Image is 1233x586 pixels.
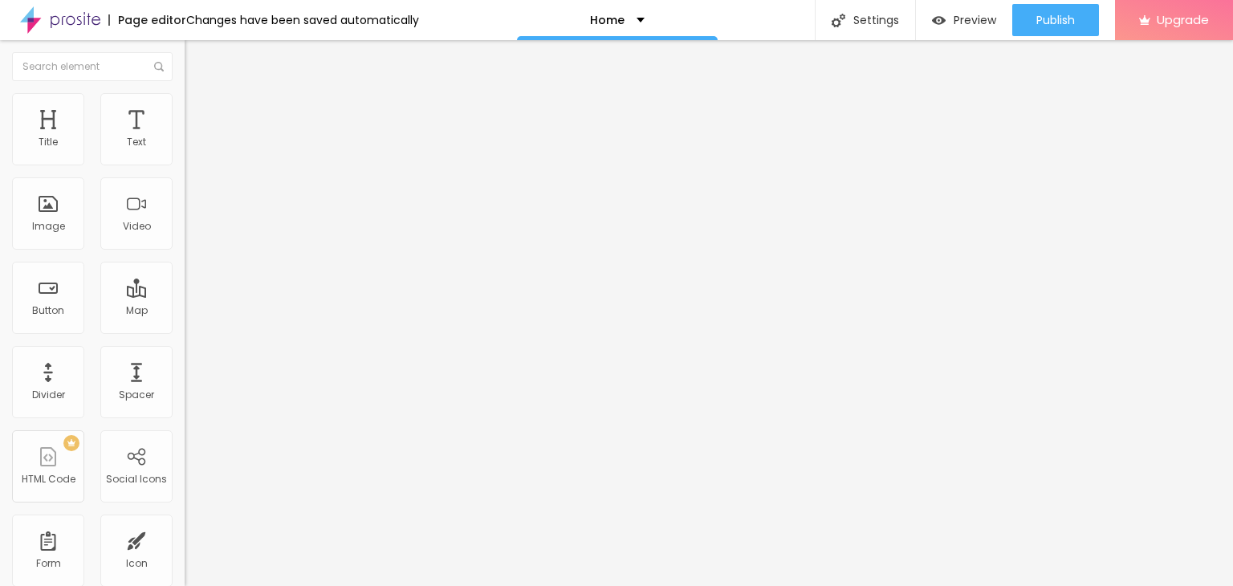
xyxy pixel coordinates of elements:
button: Preview [916,4,1012,36]
div: Title [39,136,58,148]
div: Map [126,305,148,316]
iframe: Editor [185,40,1233,586]
div: Button [32,305,64,316]
button: Publish [1012,4,1099,36]
p: Home [590,14,625,26]
div: Image [32,221,65,232]
div: Page editor [108,14,186,26]
span: Publish [1036,14,1075,26]
img: Icone [154,62,164,71]
div: Form [36,558,61,569]
span: Upgrade [1157,13,1209,26]
img: view-1.svg [932,14,946,27]
div: Text [127,136,146,148]
img: Icone [832,14,845,27]
div: Changes have been saved automatically [186,14,419,26]
div: Social Icons [106,474,167,485]
div: Divider [32,389,65,401]
input: Search element [12,52,173,81]
div: Spacer [119,389,154,401]
div: Icon [126,558,148,569]
div: HTML Code [22,474,75,485]
div: Video [123,221,151,232]
span: Preview [954,14,996,26]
